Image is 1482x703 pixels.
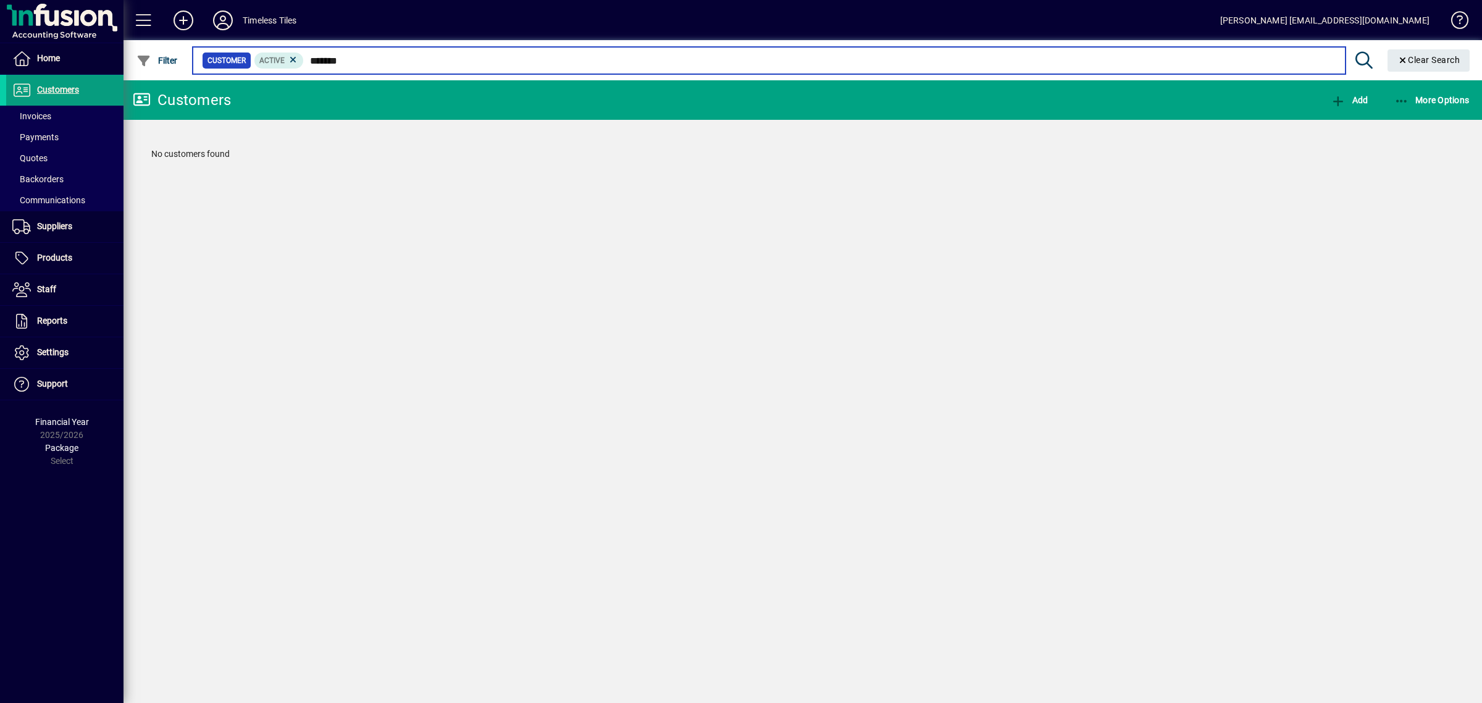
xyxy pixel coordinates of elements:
[37,85,79,95] span: Customers
[203,9,243,32] button: Profile
[259,56,285,65] span: Active
[12,111,51,121] span: Invoices
[139,135,1467,173] div: No customers found
[37,253,72,263] span: Products
[37,379,68,389] span: Support
[136,56,178,65] span: Filter
[6,274,124,305] a: Staff
[37,316,67,326] span: Reports
[6,337,124,368] a: Settings
[1388,49,1470,72] button: Clear
[12,174,64,184] span: Backorders
[12,195,85,205] span: Communications
[243,11,296,30] div: Timeless Tiles
[1391,89,1473,111] button: More Options
[6,243,124,274] a: Products
[1442,2,1467,43] a: Knowledge Base
[207,54,246,67] span: Customer
[6,43,124,74] a: Home
[164,9,203,32] button: Add
[1394,95,1470,105] span: More Options
[6,190,124,211] a: Communications
[1397,55,1460,65] span: Clear Search
[37,53,60,63] span: Home
[1331,95,1368,105] span: Add
[133,49,181,72] button: Filter
[45,443,78,453] span: Package
[254,53,304,69] mat-chip: Activation Status: Active
[6,106,124,127] a: Invoices
[133,90,231,110] div: Customers
[6,169,124,190] a: Backorders
[37,347,69,357] span: Settings
[6,127,124,148] a: Payments
[12,132,59,142] span: Payments
[12,153,48,163] span: Quotes
[6,306,124,337] a: Reports
[37,284,56,294] span: Staff
[35,417,89,427] span: Financial Year
[6,369,124,400] a: Support
[6,148,124,169] a: Quotes
[1328,89,1371,111] button: Add
[6,211,124,242] a: Suppliers
[1220,11,1430,30] div: [PERSON_NAME] [EMAIL_ADDRESS][DOMAIN_NAME]
[37,221,72,231] span: Suppliers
